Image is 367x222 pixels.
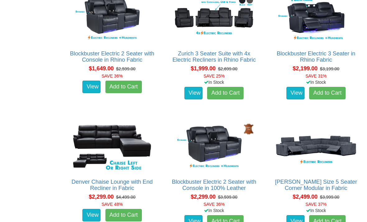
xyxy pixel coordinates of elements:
del: $2,599.00 [116,66,135,71]
div: In Stock [166,79,262,85]
a: Denver Chaise Lounge with End Recliner in Fabric [72,179,153,191]
font: SAVE 36% [101,73,123,78]
a: Blockbuster Electric 2 Seater with Console in 100% Leather [172,179,256,191]
font: SAVE 37% [305,202,327,207]
img: Denver Chaise Lounge with End Recliner in Fabric [69,120,155,172]
img: Marlow King Size 5 Seater Corner Modular in Fabric [273,120,359,172]
a: Add to Cart [207,87,244,99]
font: SAVE 36% [203,202,225,207]
div: In Stock [268,79,364,85]
del: $2,699.00 [218,66,237,71]
font: SAVE 31% [305,73,327,78]
a: Blockbuster Electric 2 Seater with Console in Rhino Fabric [70,50,154,63]
font: SAVE 25% [203,73,225,78]
a: Add to Cart [105,81,142,93]
del: $3,199.00 [320,66,339,71]
div: In Stock [166,207,262,214]
span: $2,199.00 [293,65,318,72]
a: [PERSON_NAME] Size 5 Seater Corner Modular in Fabric [275,179,357,191]
a: Add to Cart [309,87,346,99]
font: SAVE 48% [101,202,123,207]
span: $1,999.00 [191,65,216,72]
span: $2,499.00 [293,194,318,200]
a: Zurich 3 Seater Suite with 4x Electric Recliners in Rhino Fabric [172,50,256,63]
a: Add to Cart [105,209,142,221]
a: View [82,81,100,93]
a: View [184,87,202,99]
del: $4,499.00 [116,195,135,200]
span: $2,299.00 [89,194,114,200]
a: View [286,87,304,99]
div: In Stock [268,207,364,214]
a: View [82,209,100,221]
span: $2,299.00 [191,194,216,200]
del: $3,599.00 [218,195,237,200]
img: Blockbuster Electric 2 Seater with Console in 100% Leather [171,120,257,172]
del: $3,999.00 [320,195,339,200]
span: $1,649.00 [89,65,114,72]
a: Blockbuster Electric 3 Seater in Rhino Fabric [277,50,355,63]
